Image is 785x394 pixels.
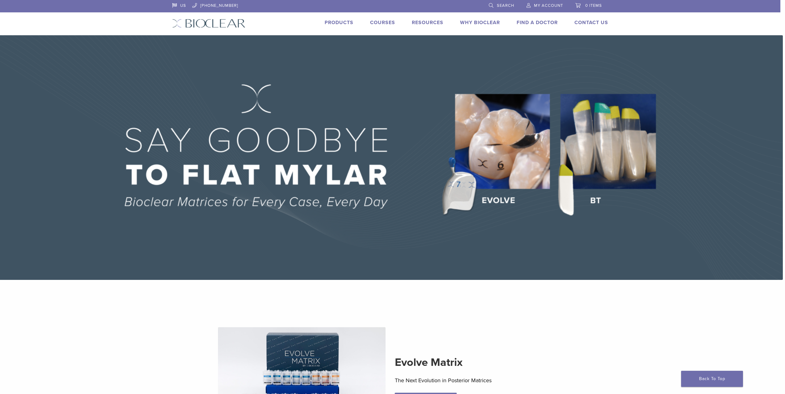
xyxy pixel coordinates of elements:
a: Why Bioclear [460,19,500,26]
h2: Evolve Matrix [395,355,563,370]
a: Products [325,19,353,26]
a: Back To Top [681,371,743,387]
a: Courses [370,19,395,26]
span: My Account [534,3,563,8]
a: Resources [412,19,443,26]
span: 0 items [585,3,602,8]
p: The Next Evolution in Posterior Matrices [395,376,563,385]
a: Find A Doctor [517,19,558,26]
img: Bioclear [172,19,245,28]
a: Contact Us [574,19,608,26]
span: Search [497,3,514,8]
